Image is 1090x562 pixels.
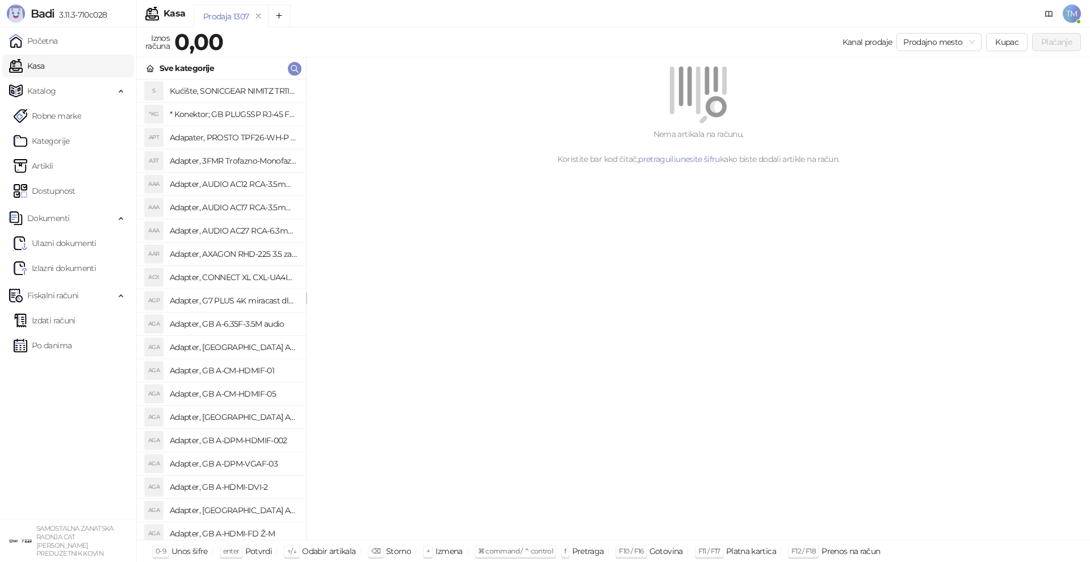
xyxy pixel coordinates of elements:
[170,408,297,426] h4: Adapter, [GEOGRAPHIC_DATA] A-CMU3-LAN-05 hub
[478,547,554,555] span: ⌘ command / ⌃ control
[903,34,975,51] span: Prodajno mesto
[170,152,297,170] h4: Adapter, 3FMR Trofazno-Monofazni
[14,180,76,202] a: Dostupnost
[170,478,297,496] h4: Adapter, GB A-HDMI-DVI-2
[170,501,297,519] h4: Adapter, [GEOGRAPHIC_DATA] A-HDMI-FC Ž-M
[170,82,297,100] h4: Kućište, SONICGEAR NIMITZ TR1100 belo BEZ napajanja
[145,245,163,263] div: AAR
[7,5,25,23] img: Logo
[170,385,297,403] h4: Adapter, GB A-CM-HDMIF-05
[842,36,892,48] div: Kanal prodaje
[986,33,1028,51] button: Kupac
[638,154,670,164] a: pretragu
[1063,5,1081,23] span: TM
[170,315,297,333] h4: Adapter, GB A-6.35F-3.5M audio
[245,544,272,559] div: Potvrdi
[435,544,462,559] div: Izmena
[145,175,163,193] div: AAA
[14,232,97,255] a: Ulazni dokumentiUlazni dokumenti
[170,431,297,449] h4: Adapter, GB A-DPM-HDMIF-002
[163,9,185,18] div: Kasa
[14,257,96,280] a: Izlazni dokumenti
[170,361,297,380] h4: Adapter, GB A-CM-HDMIF-01
[170,245,297,263] h4: Adapter, AXAGON RHD-225 3.5 za 2x2.5
[137,80,306,540] div: grid
[174,28,223,56] strong: 0,00
[564,547,566,555] span: f
[371,547,380,555] span: ⌫
[145,455,163,473] div: AGA
[156,547,166,555] span: 0-9
[145,222,163,240] div: AAA
[145,198,163,217] div: AAA
[170,128,297,147] h4: Adapater, PROSTO TPF26-WH-P razdelnik
[170,198,297,217] h4: Adapter, AUDIO AC17 RCA-3.5mm stereo
[268,5,291,27] button: Add tab
[170,338,297,356] h4: Adapter, [GEOGRAPHIC_DATA] A-AC-UKEU-001 UK na EU 7.5A
[170,105,297,123] h4: * Konektor; GB PLUG5SP RJ-45 FTP Kat.5
[251,11,266,21] button: remove
[171,544,208,559] div: Unos šifre
[1040,5,1058,23] a: Dokumentacija
[145,501,163,519] div: AGA
[145,82,163,100] div: S
[36,524,114,557] small: SAMOSTALNA ZANATSKA RADNJA CAT [PERSON_NAME] PREDUZETNIK KOVIN
[1032,33,1081,51] button: Plaćanje
[14,105,81,127] a: Robne marke
[649,544,683,559] div: Gotovina
[170,175,297,193] h4: Adapter, AUDIO AC12 RCA-3.5mm mono
[145,152,163,170] div: A3T
[145,431,163,449] div: AGA
[143,31,172,53] div: Iznos računa
[9,55,44,77] a: Kasa
[145,292,163,310] div: AGP
[145,315,163,333] div: AGA
[223,547,240,555] span: enter
[302,544,355,559] div: Odabir artikala
[821,544,880,559] div: Prenos na račun
[145,385,163,403] div: AGA
[145,478,163,496] div: AGA
[31,7,54,20] span: Badi
[320,128,1076,165] div: Nema artikala na računu. Koristite bar kod čitač, ili kako biste dodali artikle na račun.
[14,155,53,177] a: ArtikliArtikli
[145,524,163,543] div: AGA
[9,530,32,552] img: 64x64-companyLogo-ae27db6e-dfce-48a1-b68e-83471bd1bffd.png
[27,284,78,307] span: Fiskalni računi
[386,544,411,559] div: Storno
[203,10,249,23] div: Prodaja 1307
[170,455,297,473] h4: Adapter, GB A-DPM-VGAF-03
[27,207,69,230] span: Dokumenti
[14,130,70,152] a: Kategorije
[145,408,163,426] div: AGA
[160,62,214,74] div: Sve kategorije
[791,547,816,555] span: F12 / F18
[170,292,297,310] h4: Adapter, G7 PLUS 4K miracast dlna airplay za TV
[145,268,163,286] div: ACX
[145,361,163,380] div: AGA
[698,547,720,555] span: F11 / F17
[170,524,297,543] h4: Adapter, GB A-HDMI-FD Ž-M
[14,334,72,357] a: Po danima
[9,30,58,52] a: Početna
[572,544,604,559] div: Pretraga
[54,10,107,20] span: 3.11.3-710c028
[426,547,430,555] span: +
[170,222,297,240] h4: Adapter, AUDIO AC27 RCA-6.3mm stereo
[14,309,76,332] a: Izdati računi
[726,544,776,559] div: Platna kartica
[619,547,643,555] span: F10 / F16
[170,268,297,286] h4: Adapter, CONNECT XL CXL-UA4IN1 putni univerzalni
[287,547,296,555] span: ↑/↓
[145,338,163,356] div: AGA
[27,80,56,102] span: Katalog
[145,128,163,147] div: APT
[676,154,720,164] a: unesite šifru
